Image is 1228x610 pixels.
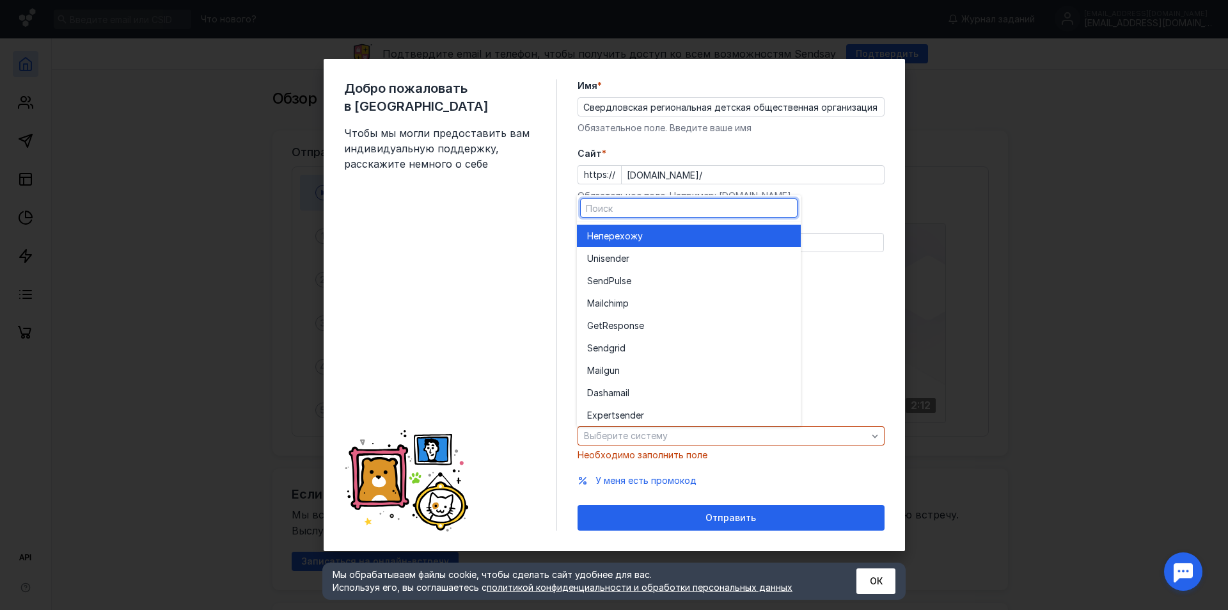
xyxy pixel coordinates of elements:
div: grid [577,221,801,426]
span: У меня есть промокод [595,475,697,486]
span: перехожу [599,230,643,243]
span: r [626,252,629,265]
span: Sendgr [587,342,618,355]
button: У меня есть промокод [595,474,697,487]
span: etResponse [594,319,644,332]
span: Ex [587,409,597,422]
div: Обязательное поле. Введите ваше имя [578,122,885,134]
span: SendPuls [587,275,626,287]
button: SendPulse [577,269,801,292]
span: gun [604,364,620,377]
span: G [587,319,594,332]
span: l [627,387,629,399]
button: Mailgun [577,359,801,381]
button: GetResponse [577,314,801,337]
span: Dashamai [587,387,627,399]
button: Неперехожу [577,225,801,247]
div: Мы обрабатываем файлы cookie, чтобы сделать сайт удобнее для вас. Используя его, вы соглашаетесь c [333,568,825,594]
span: Не [587,230,599,243]
button: Sendgrid [577,337,801,359]
button: Mailchimp [577,292,801,314]
div: Обязательное поле. Например: [DOMAIN_NAME] [578,189,885,202]
span: Отправить [705,513,756,524]
span: Cайт [578,147,602,160]
span: Mail [587,364,604,377]
span: Выберите систему [584,430,668,441]
button: ОК [856,568,895,594]
span: id [618,342,626,355]
button: Dashamail [577,381,801,404]
button: Выберите систему [578,426,885,445]
span: e [626,275,631,287]
span: Чтобы мы могли предоставить вам индивидуальную поддержку, расскажите немного о себе [344,125,536,172]
input: Поиск [581,199,797,217]
span: p [623,297,629,310]
button: Expertsender [577,404,801,426]
span: Mailchim [587,297,623,310]
button: Отправить [578,505,885,531]
a: политикой конфиденциальности и обработки персональных данных [487,582,792,593]
div: Необходимо заполнить поле [578,449,885,462]
span: Добро пожаловать в [GEOGRAPHIC_DATA] [344,79,536,115]
span: Имя [578,79,597,92]
button: Unisender [577,247,801,269]
span: Unisende [587,252,626,265]
span: pertsender [597,409,644,422]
